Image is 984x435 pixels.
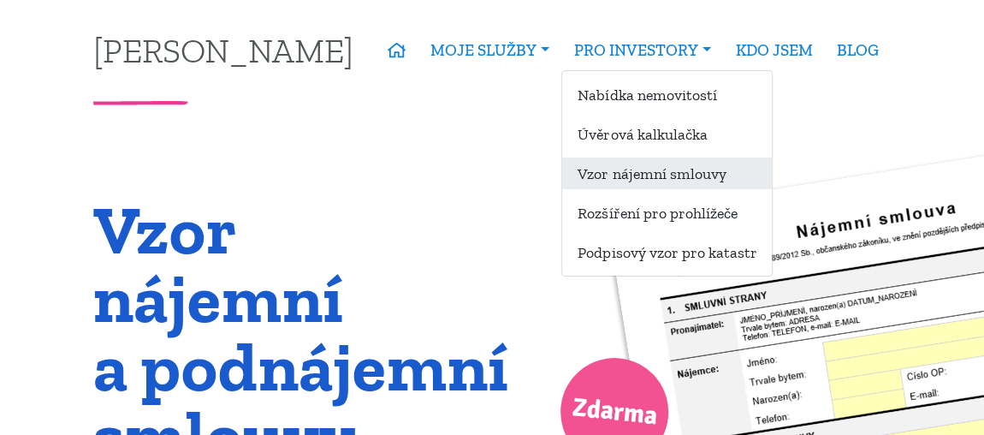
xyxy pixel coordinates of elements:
[93,33,353,67] a: [PERSON_NAME]
[562,79,772,110] a: Nabídka nemovitostí
[418,31,562,70] a: MOJE SLUŽBY
[562,158,772,189] a: Vzor nájemní smlouvy
[562,197,772,229] a: Rozšíření pro prohlížeče
[562,118,772,150] a: Úvěrová kalkulačka
[825,31,892,70] a: BLOG
[562,236,772,268] a: Podpisový vzor pro katastr
[561,31,723,70] a: PRO INVESTORY
[723,31,825,70] a: KDO JSEM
